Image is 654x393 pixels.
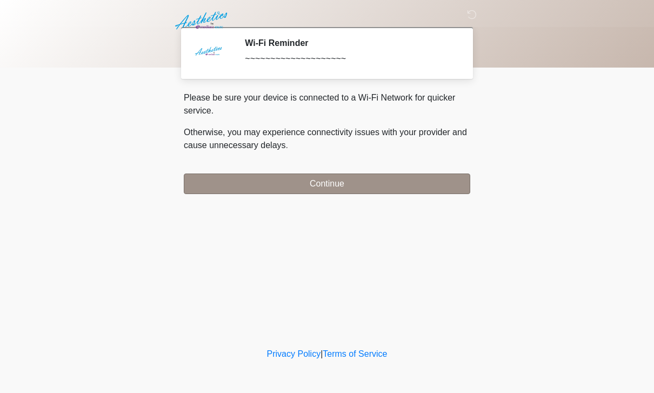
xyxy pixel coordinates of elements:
[184,126,470,152] p: Otherwise, you may experience connectivity issues with your provider and cause unnecessary delays
[245,38,454,48] h2: Wi-Fi Reminder
[286,141,288,150] span: .
[267,349,321,358] a: Privacy Policy
[245,52,454,65] div: ~~~~~~~~~~~~~~~~~~~~
[192,38,224,70] img: Agent Avatar
[323,349,387,358] a: Terms of Service
[321,349,323,358] a: |
[184,174,470,194] button: Continue
[184,91,470,117] p: Please be sure your device is connected to a Wi-Fi Network for quicker service.
[173,8,232,33] img: Aesthetics by Emediate Cure Logo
